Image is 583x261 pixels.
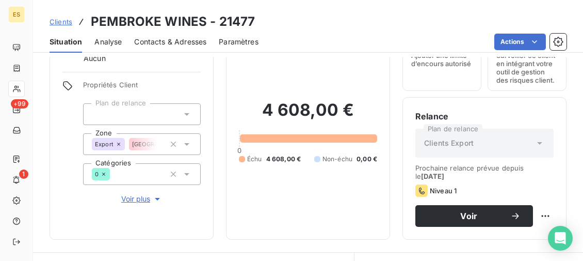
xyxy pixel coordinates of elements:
button: Voir [415,205,533,227]
span: Aucun [84,53,106,64]
span: 0 [95,171,99,177]
span: Niveau 1 [430,187,457,195]
span: Échu [247,155,262,164]
span: [GEOGRAPHIC_DATA] [132,141,183,147]
span: 4 608,00 € [266,155,301,164]
span: Clients [50,18,72,26]
span: Voir plus [121,194,163,204]
span: Propriétés Client [83,81,201,95]
span: 1 [19,170,28,179]
span: Non-échu [322,155,352,164]
button: Voir plus [83,193,201,205]
span: Analyse [94,37,122,47]
span: 0,00 € [357,155,377,164]
span: Clients Export [424,138,474,148]
span: Surveiller ce client en intégrant votre outil de gestion des risques client. [496,51,558,84]
a: Clients [50,17,72,27]
input: Ajouter une valeur [92,110,100,119]
span: [DATE] [421,172,444,180]
div: Open Intercom Messenger [548,226,573,251]
div: ES [8,6,25,23]
span: Ajouter une limite d’encours autorisé [411,51,473,68]
input: Ajouter une valeur [110,170,118,179]
span: Contacts & Adresses [134,37,206,47]
span: 0 [237,146,241,155]
span: +99 [11,99,28,109]
span: Export [95,141,114,147]
h2: 4 608,00 € [239,100,377,131]
span: Voir [428,212,510,220]
span: Prochaine relance prévue depuis le [415,164,554,180]
button: Actions [494,34,546,50]
input: Ajouter une valeur [157,140,165,149]
h6: Relance [415,110,554,122]
span: Paramètres [219,37,258,47]
span: Situation [50,37,82,47]
h3: PEMBROKE WINES - 21477 [91,12,255,31]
